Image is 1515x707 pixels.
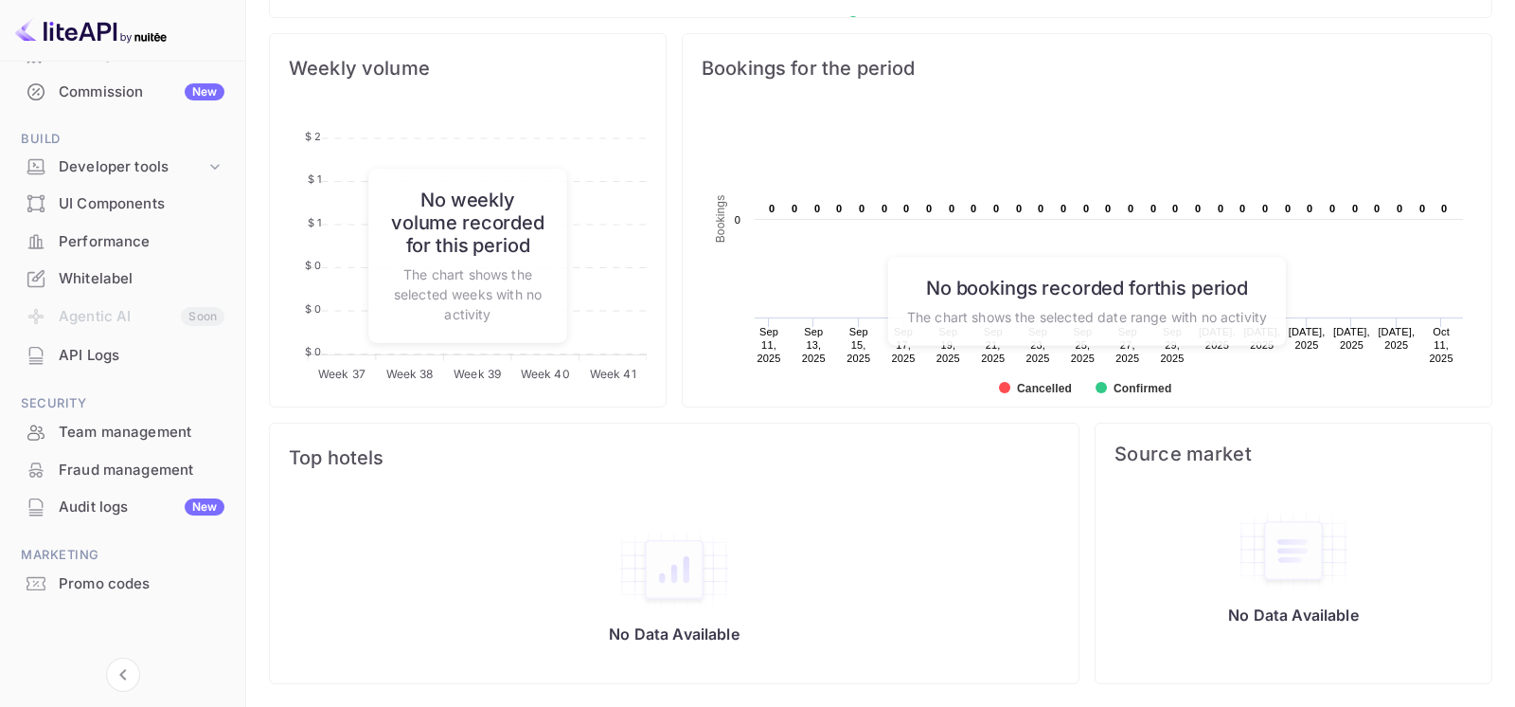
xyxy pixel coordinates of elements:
[1150,203,1156,214] text: 0
[11,566,234,601] a: Promo codes
[59,193,224,215] div: UI Components
[59,460,224,481] div: Fraud management
[59,422,224,444] div: Team management
[1038,203,1043,214] text: 0
[11,393,234,414] span: Security
[185,83,224,100] div: New
[590,366,636,380] tspan: Week 41
[387,189,547,257] h6: No weekly volume recorded for this period
[1378,326,1415,351] text: [DATE], 2025
[926,203,932,214] text: 0
[11,74,234,111] div: CommissionNew
[993,203,999,214] text: 0
[792,203,797,214] text: 0
[11,224,234,259] a: Performance
[702,53,1472,83] span: Bookings for the period
[836,203,842,214] text: 0
[1333,326,1370,351] text: [DATE], 2025
[1060,203,1066,214] text: 0
[1105,203,1111,214] text: 0
[865,16,914,29] text: Revenue
[1083,203,1089,214] text: 0
[11,151,234,184] div: Developer tools
[1441,203,1447,214] text: 0
[11,74,234,109] a: CommissionNew
[907,307,1267,327] p: The chart shows the selected date range with no activity
[769,203,775,214] text: 0
[1228,606,1359,625] p: No Data Available
[735,214,740,226] text: 0
[1329,203,1335,214] text: 0
[11,414,234,451] div: Team management
[386,366,434,380] tspan: Week 38
[11,489,234,526] div: Audit logsNew
[15,15,167,45] img: LiteAPI logo
[11,489,234,524] a: Audit logsNew
[11,224,234,261] div: Performance
[308,215,321,228] tspan: $ 1
[387,264,547,324] p: The chart shows the selected weeks with no activity
[757,326,780,364] text: Sep 11, 2025
[1017,382,1072,395] text: Cancelled
[1218,203,1223,214] text: 0
[185,499,224,516] div: New
[59,268,224,290] div: Whitelabel
[11,261,234,298] div: Whitelabel
[847,326,870,364] text: Sep 15, 2025
[1307,203,1312,214] text: 0
[949,203,954,214] text: 0
[59,573,224,595] div: Promo codes
[11,566,234,603] div: Promo codes
[11,337,234,374] div: API Logs
[1237,511,1350,590] img: empty-state-table.svg
[1289,326,1326,351] text: [DATE], 2025
[1430,326,1453,364] text: Oct 11, 2025
[305,301,321,315] tspan: $ 0
[1114,382,1171,395] text: Confirmed
[11,186,234,223] div: UI Components
[1128,203,1133,214] text: 0
[617,530,731,609] img: empty-state-table2.svg
[1352,203,1358,214] text: 0
[305,345,321,358] tspan: $ 0
[11,36,234,71] a: Earnings
[11,452,234,489] div: Fraud management
[1114,443,1472,465] span: Source market
[1419,203,1425,214] text: 0
[1262,203,1268,214] text: 0
[11,545,234,566] span: Marketing
[11,129,234,150] span: Build
[1172,203,1178,214] text: 0
[59,82,224,103] div: Commission
[11,186,234,221] a: UI Components
[11,337,234,372] a: API Logs
[11,452,234,487] a: Fraud management
[1016,203,1022,214] text: 0
[289,53,647,83] span: Weekly volume
[802,326,826,364] text: Sep 13, 2025
[714,195,727,244] text: Bookings
[1195,203,1201,214] text: 0
[305,129,321,142] tspan: $ 2
[59,231,224,253] div: Performance
[305,259,321,272] tspan: $ 0
[454,366,501,380] tspan: Week 39
[859,203,864,214] text: 0
[11,261,234,296] a: Whitelabel
[814,203,820,214] text: 0
[882,203,887,214] text: 0
[521,366,570,380] tspan: Week 40
[106,658,140,692] button: Collapse navigation
[903,203,909,214] text: 0
[1239,203,1245,214] text: 0
[59,497,224,518] div: Audit logs
[318,366,365,380] tspan: Week 37
[308,172,321,186] tspan: $ 1
[11,414,234,449] a: Team management
[609,625,740,644] p: No Data Available
[59,156,205,178] div: Developer tools
[1285,203,1291,214] text: 0
[59,345,224,367] div: API Logs
[1397,203,1402,214] text: 0
[907,277,1267,299] h6: No bookings recorded for this period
